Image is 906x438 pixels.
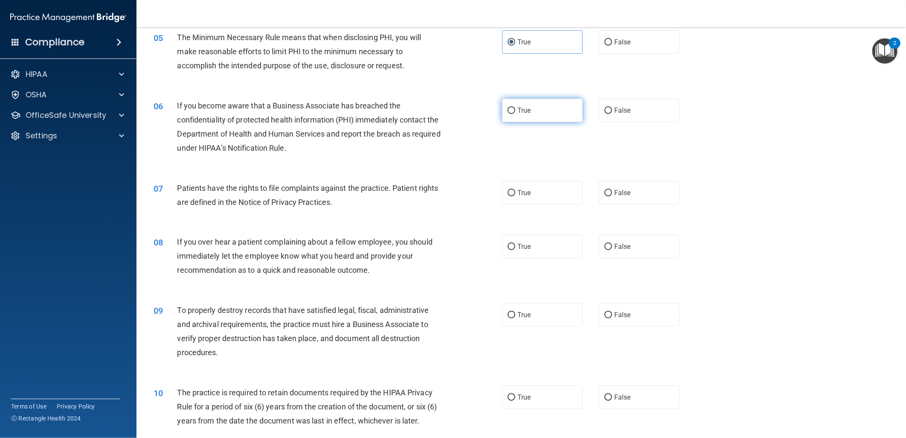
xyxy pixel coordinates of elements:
[604,39,612,46] input: False
[604,108,612,114] input: False
[154,306,163,316] span: 09
[614,189,631,197] span: False
[177,388,437,425] span: The practice is required to retain documents required by the HIPAA Privacy Rule for a period of s...
[517,189,531,197] span: True
[26,131,57,141] p: Settings
[177,306,429,357] span: To properly destroy records that have satisfied legal, fiscal, administrative and archival requir...
[154,237,163,248] span: 08
[10,9,126,26] img: PMB logo
[11,414,81,423] span: Ⓒ Rectangle Health 2024
[177,237,433,274] span: If you over hear a patient complaining about a fellow employee, you should immediately let the em...
[517,106,531,114] span: True
[154,101,163,111] span: 06
[10,90,124,100] a: OSHA
[26,110,106,120] p: OfficeSafe University
[872,38,897,64] button: Open Resource Center, 2 new notifications
[508,108,515,114] input: True
[604,394,612,401] input: False
[614,242,631,251] span: False
[614,311,631,319] span: False
[508,244,515,250] input: True
[154,184,163,194] span: 07
[759,378,896,412] iframe: Drift Widget Chat Controller
[508,190,515,196] input: True
[604,312,612,318] input: False
[517,38,531,46] span: True
[26,90,47,100] p: OSHA
[10,131,124,141] a: Settings
[508,394,515,401] input: True
[154,388,163,398] span: 10
[614,38,631,46] span: False
[26,69,47,79] p: HIPAA
[614,393,631,401] span: False
[177,33,421,70] span: The Minimum Necessary Rule means that when disclosing PHI, you will make reasonable efforts to li...
[25,36,84,48] h4: Compliance
[614,106,631,114] span: False
[604,244,612,250] input: False
[177,184,438,207] span: Patients have the rights to file complaints against the practice. Patient rights are defined in t...
[508,39,515,46] input: True
[57,402,95,411] a: Privacy Policy
[10,69,124,79] a: HIPAA
[508,312,515,318] input: True
[517,242,531,251] span: True
[154,33,163,43] span: 05
[517,393,531,401] span: True
[604,190,612,196] input: False
[517,311,531,319] span: True
[893,43,896,54] div: 2
[10,110,124,120] a: OfficeSafe University
[11,402,46,411] a: Terms of Use
[177,101,441,153] span: If you become aware that a Business Associate has breached the confidentiality of protected healt...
